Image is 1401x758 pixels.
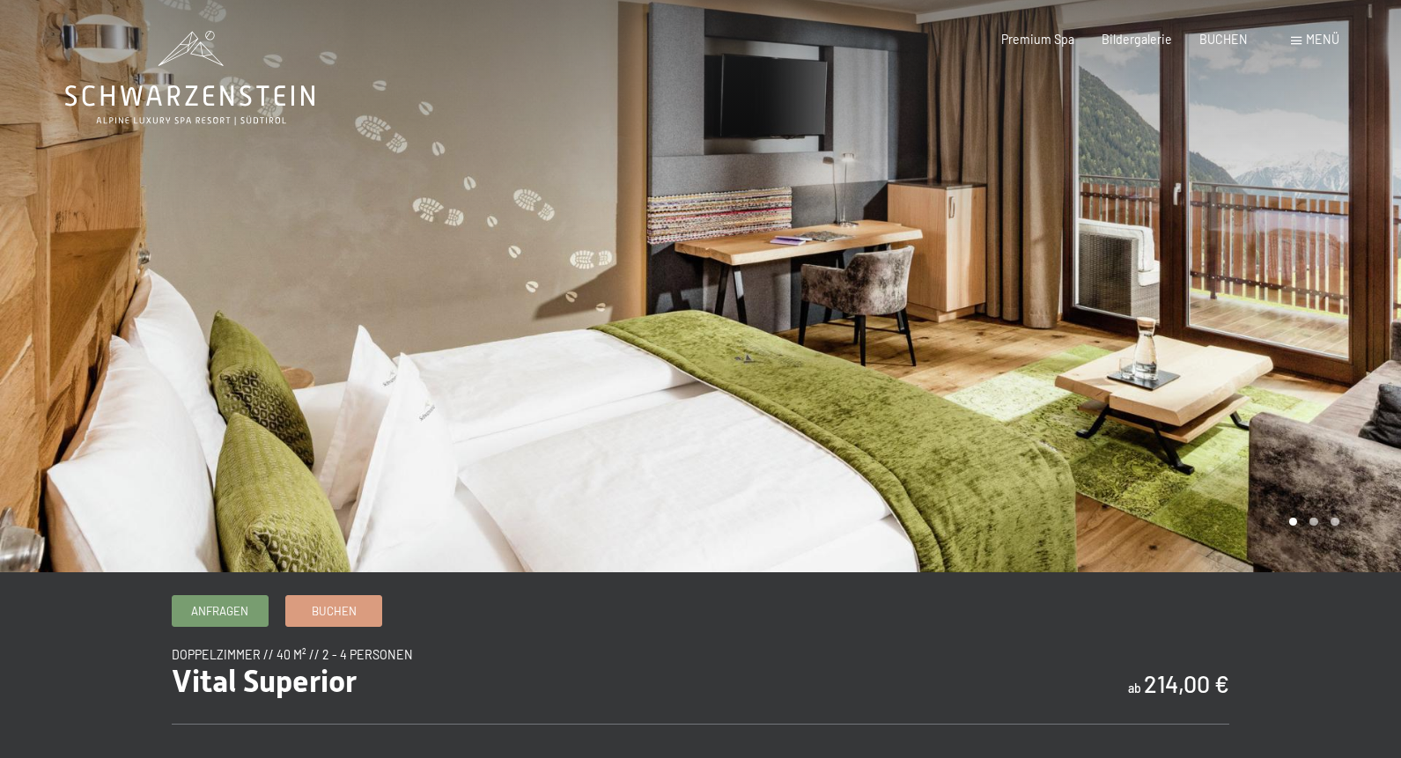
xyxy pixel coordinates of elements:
[1144,669,1229,697] b: 214,00 €
[173,596,268,625] a: Anfragen
[1001,32,1074,47] a: Premium Spa
[172,647,413,662] span: Doppelzimmer // 40 m² // 2 - 4 Personen
[191,603,248,619] span: Anfragen
[286,596,381,625] a: Buchen
[1128,681,1141,695] span: ab
[312,603,357,619] span: Buchen
[1102,32,1172,47] a: Bildergalerie
[172,663,357,699] span: Vital Superior
[1199,32,1248,47] a: BUCHEN
[1306,32,1339,47] span: Menü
